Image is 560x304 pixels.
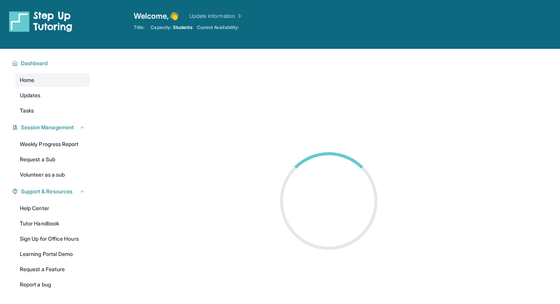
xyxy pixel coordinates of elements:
span: Tasks [20,107,34,114]
span: Title: [134,24,144,31]
button: Session Management [18,124,85,131]
a: Update Information [189,12,243,20]
a: Learning Portal Demo [15,247,90,261]
span: Session Management [21,124,74,131]
span: Support & Resources [21,188,72,195]
a: Tasks [15,104,90,117]
a: Report a bug [15,278,90,291]
a: Tutor Handbook [15,217,90,230]
a: Weekly Progress Report [15,137,90,151]
a: Home [15,73,90,87]
button: Support & Resources [18,188,85,195]
span: Dashboard [21,60,48,67]
a: Help Center [15,201,90,215]
span: Students [173,24,192,31]
a: Updates [15,88,90,102]
span: Welcome, 👋 [134,11,179,21]
span: Capacity: [150,24,171,31]
a: Request a Feature [15,262,90,276]
span: Home [20,76,34,84]
img: logo [9,11,72,32]
img: Chevron Right [235,12,243,20]
a: Volunteer as a sub [15,168,90,182]
button: Dashboard [18,60,85,67]
span: Updates [20,92,41,99]
span: Current Availability: [197,24,239,31]
a: Sign Up for Office Hours [15,232,90,246]
a: Request a Sub [15,153,90,166]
